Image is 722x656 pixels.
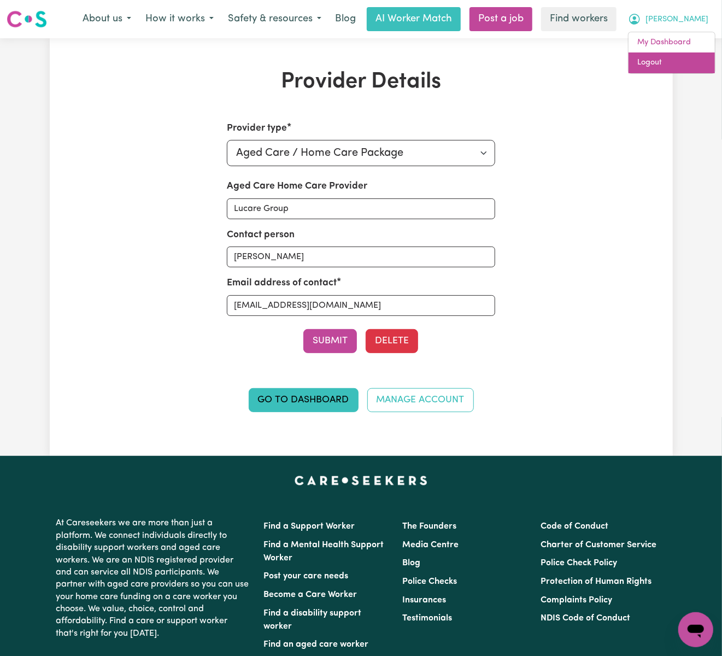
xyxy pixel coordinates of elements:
a: Find an aged care worker [264,640,369,649]
a: Insurances [402,596,446,605]
a: Go to Dashboard [249,388,359,412]
a: AI Worker Match [367,7,461,31]
a: Logout [629,52,715,73]
a: Police Checks [402,577,457,586]
a: My Dashboard [629,32,715,53]
p: At Careseekers we are more than just a platform. We connect individuals directly to disability su... [56,513,251,644]
label: Email address of contact [227,276,337,290]
a: Post a job [469,7,532,31]
label: Provider type [227,121,287,136]
a: Careseekers home page [295,476,427,484]
label: Aged Care Home Care Provider [227,179,367,194]
h1: Provider Details [160,69,562,95]
div: My Account [628,32,715,74]
a: Complaints Policy [541,596,612,605]
label: Contact person [227,228,295,242]
input: e.g. lindsay.jones@orgx.com.au [227,295,495,316]
span: [PERSON_NAME] [645,14,708,26]
input: e.g. Lindsay Jones [227,247,495,267]
button: My Account [621,8,715,31]
a: Testimonials [402,614,452,623]
a: Find a Mental Health Support Worker [264,541,384,563]
button: Safety & resources [221,8,328,31]
a: Charter of Customer Service [541,541,656,549]
a: Find a Support Worker [264,522,355,531]
a: Code of Conduct [541,522,608,531]
a: Police Check Policy [541,559,617,567]
a: Protection of Human Rights [541,577,651,586]
a: Post your care needs [264,572,349,581]
a: Careseekers logo [7,7,47,32]
a: The Founders [402,522,456,531]
a: Become a Care Worker [264,590,357,599]
a: Media Centre [402,541,459,549]
button: About us [75,8,138,31]
a: NDIS Code of Conduct [541,614,630,623]
iframe: Button to launch messaging window [678,612,713,647]
a: Find workers [541,7,617,31]
img: Careseekers logo [7,9,47,29]
input: e.g. Organisation X Ltd. [227,198,495,219]
a: Find a disability support worker [264,609,362,631]
button: Delete [366,329,418,353]
a: Blog [328,7,362,31]
button: Submit [303,329,357,353]
a: Manage Account [367,388,474,412]
button: How it works [138,8,221,31]
a: Blog [402,559,420,567]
